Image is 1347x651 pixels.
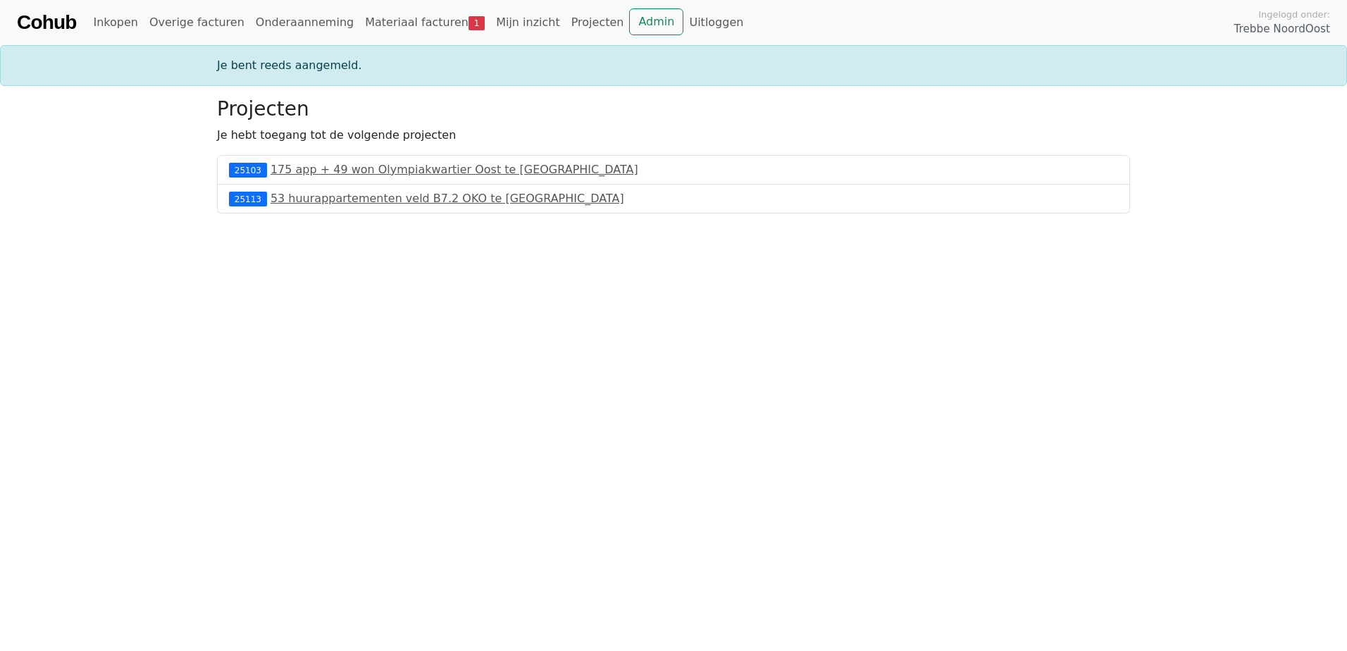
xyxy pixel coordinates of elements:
span: 1 [468,16,485,30]
div: 25103 [229,163,267,177]
a: Materiaal facturen1 [359,8,490,37]
div: Je bent reeds aangemeld. [209,57,1138,74]
a: 175 app + 49 won Olympiakwartier Oost te [GEOGRAPHIC_DATA] [271,163,638,176]
span: Trebbe NoordOost [1234,21,1330,37]
a: Admin [629,8,683,35]
a: Overige facturen [144,8,250,37]
a: 53 huurappartementen veld B7.2 OKO te [GEOGRAPHIC_DATA] [271,192,624,205]
h3: Projecten [217,97,1130,121]
a: Onderaanneming [250,8,359,37]
span: Ingelogd onder: [1258,8,1330,21]
a: Projecten [566,8,630,37]
a: Uitloggen [683,8,749,37]
a: Inkopen [87,8,143,37]
a: Cohub [17,6,76,39]
p: Je hebt toegang tot de volgende projecten [217,127,1130,144]
a: Mijn inzicht [490,8,566,37]
div: 25113 [229,192,267,206]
